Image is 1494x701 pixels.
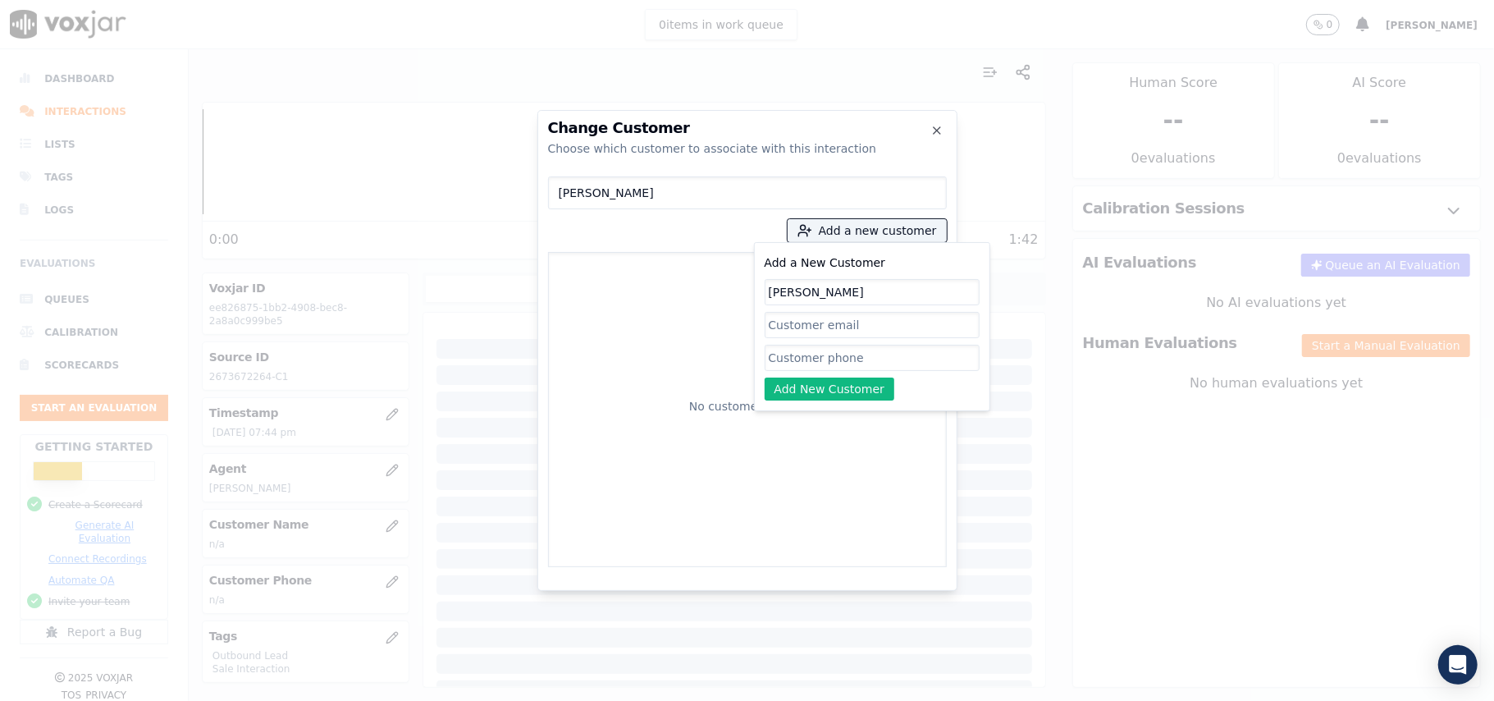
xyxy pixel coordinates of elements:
input: Customer phone [765,345,980,371]
label: Add a New Customer [765,256,886,269]
p: No customers found [689,398,805,415]
button: Add New Customer [765,378,895,401]
input: Customer name [765,279,980,305]
button: Add a new customer [788,219,947,242]
div: Open Intercom Messenger [1438,645,1478,685]
input: Search Customers [548,176,947,209]
input: Customer email [765,312,980,338]
h2: Change Customer [548,121,947,135]
div: Choose which customer to associate with this interaction [548,140,947,157]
